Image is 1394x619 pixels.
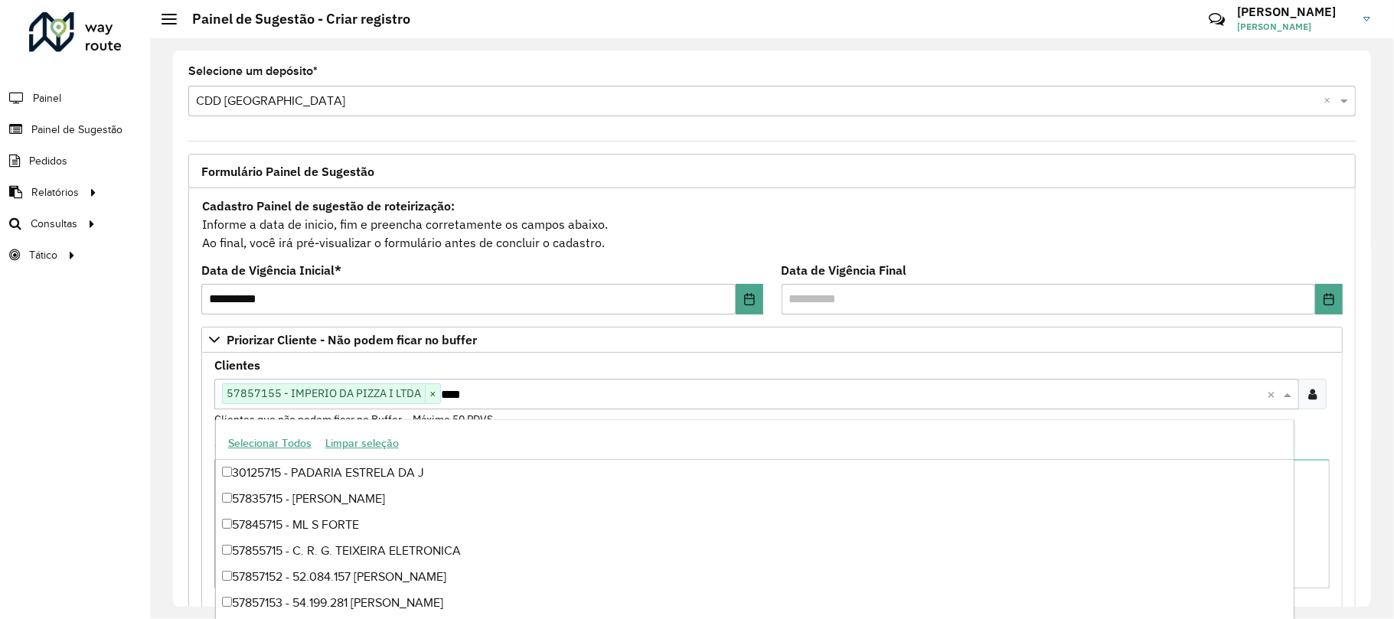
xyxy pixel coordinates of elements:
[227,334,477,346] span: Priorizar Cliente - Não podem ficar no buffer
[1324,92,1337,110] span: Clear all
[177,11,410,28] h2: Painel de Sugestão - Criar registro
[31,184,79,200] span: Relatórios
[201,196,1343,252] div: Informe a data de inicio, fim e preencha corretamente os campos abaixo. Ao final, você irá pré-vi...
[31,122,122,138] span: Painel de Sugestão
[1200,3,1233,36] a: Contato Rápido
[318,432,406,455] button: Limpar seleção
[201,327,1343,353] a: Priorizar Cliente - Não podem ficar no buffer
[782,261,907,279] label: Data de Vigência Final
[425,385,440,403] span: ×
[1315,284,1343,314] button: Choose Date
[29,153,67,169] span: Pedidos
[221,432,318,455] button: Selecionar Todos
[201,261,341,279] label: Data de Vigência Inicial
[202,198,455,213] strong: Cadastro Painel de sugestão de roteirização:
[29,247,57,263] span: Tático
[216,512,1294,538] div: 57845715 - ML S FORTE
[33,90,61,106] span: Painel
[1267,385,1280,403] span: Clear all
[736,284,763,314] button: Choose Date
[214,412,493,426] small: Clientes que não podem ficar no Buffer – Máximo 50 PDVS
[188,62,318,80] label: Selecione um depósito
[216,590,1294,616] div: 57857153 - 54.199.281 [PERSON_NAME]
[216,538,1294,564] div: 57855715 - C. R. G. TEIXEIRA ELETRONICA
[214,356,260,374] label: Clientes
[1237,20,1352,34] span: [PERSON_NAME]
[216,564,1294,590] div: 57857152 - 52.084.157 [PERSON_NAME]
[201,353,1343,608] div: Priorizar Cliente - Não podem ficar no buffer
[216,460,1294,486] div: 30125715 - PADARIA ESTRELA DA J
[1237,5,1352,19] h3: [PERSON_NAME]
[31,216,77,232] span: Consultas
[201,165,374,178] span: Formulário Painel de Sugestão
[223,384,425,402] span: 57857155 - IMPERIO DA PIZZA I LTDA
[216,486,1294,512] div: 57835715 - [PERSON_NAME]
